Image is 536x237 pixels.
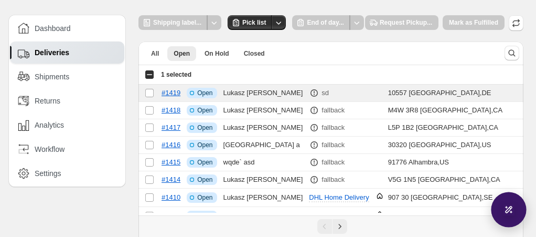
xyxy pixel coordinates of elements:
[162,141,180,149] a: #1416
[228,15,272,30] button: Pick list
[197,158,212,167] span: Open
[220,137,306,154] td: [GEOGRAPHIC_DATA] a
[162,193,180,201] a: #1410
[321,122,345,133] p: fallback
[161,70,191,79] span: 1 selected
[162,89,180,97] a: #1419
[162,176,180,183] a: #1414
[315,119,351,136] button: fallback
[162,158,180,166] a: #1415
[333,219,347,234] button: Next
[388,140,491,150] div: 30320 [GEOGRAPHIC_DATA] , US
[321,140,345,150] p: fallback
[388,192,493,203] div: 907 30 [GEOGRAPHIC_DATA] , SE
[220,154,306,171] td: wqde` asd
[315,85,335,101] button: sd
[35,144,65,154] span: Workflow
[388,211,493,221] div: 907 30 [GEOGRAPHIC_DATA] , SE
[388,105,502,116] div: M4W 3R8 [GEOGRAPHIC_DATA] , CA
[242,18,266,27] span: Pick list
[220,207,306,225] td: Lukasz [PERSON_NAME]
[315,171,351,188] button: fallback
[321,105,345,116] p: fallback
[388,122,498,133] div: L5P 1B2 [GEOGRAPHIC_DATA] , CA
[244,49,265,58] span: Closed
[35,96,60,106] span: Returns
[197,141,212,149] span: Open
[197,106,212,115] span: Open
[35,168,61,179] span: Settings
[321,174,345,185] p: fallback
[138,215,523,237] nav: Pagination
[315,154,351,171] button: fallback
[162,123,180,131] a: #1417
[321,157,345,168] p: fallback
[303,189,375,206] button: DHL Home Delivery
[220,102,306,119] td: Lukasz [PERSON_NAME]
[151,49,159,58] span: All
[197,123,212,132] span: Open
[303,208,375,224] button: DHL Home Delivery
[162,212,180,220] a: #1408
[505,46,519,60] button: Search and filter results
[388,174,500,185] div: V5G 1N5 [GEOGRAPHIC_DATA] , CA
[309,212,369,220] span: DHL Home Delivery
[220,171,306,189] td: Lukasz [PERSON_NAME]
[205,49,229,58] span: On Hold
[315,102,351,119] button: fallback
[162,106,180,114] a: #1418
[271,15,286,30] button: Other actions
[220,85,306,102] td: Lukasz [PERSON_NAME]
[197,89,212,97] span: Open
[220,189,306,207] td: Lukasz [PERSON_NAME]
[315,137,351,153] button: fallback
[197,176,212,184] span: Open
[220,119,306,137] td: Lukasz [PERSON_NAME]
[309,193,369,201] span: DHL Home Delivery
[197,193,212,202] span: Open
[388,88,491,98] div: 10557 [GEOGRAPHIC_DATA] , DE
[35,71,69,82] span: Shipments
[388,157,449,168] div: 91776 Alhambra , US
[35,23,71,34] span: Dashboard
[197,212,212,220] span: Open
[321,88,329,98] p: sd
[174,49,190,58] span: Open
[35,47,69,58] span: Deliveries
[35,120,64,130] span: Analytics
